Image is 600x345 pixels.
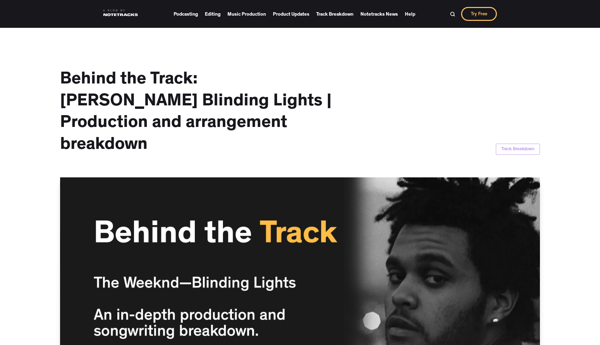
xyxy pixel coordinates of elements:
[227,9,266,19] a: Music Production
[316,9,353,19] a: Track Breakdown
[501,146,534,153] div: Track Breakdown
[450,11,455,17] img: Search Bar
[60,70,338,157] h1: Behind the Track: [PERSON_NAME] Blinding Lights | Production and arrangement breakdown
[461,7,497,21] a: Try Free
[174,9,198,19] a: Podcasting
[360,9,398,19] a: Notetracks News
[405,9,415,19] a: Help
[496,144,540,155] a: Track Breakdown
[205,9,220,19] a: Editing
[273,9,309,19] a: Product Updates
